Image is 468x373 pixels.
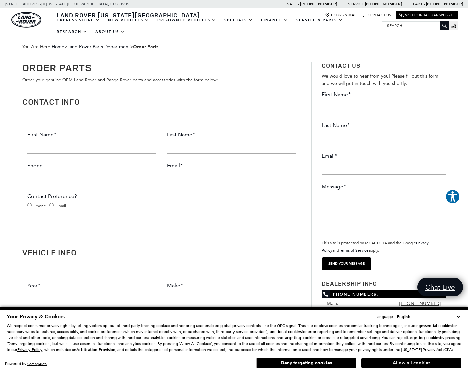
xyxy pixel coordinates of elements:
[322,131,446,144] input: Last Name*
[53,26,91,38] a: Research
[322,241,429,253] small: This site is protected by reCAPTCHA and the Google and apply.
[322,290,446,298] span: Phone Numbers:
[22,62,302,73] h1: Order Parts
[339,248,369,253] a: Terms of Service
[220,14,257,26] a: Specials
[287,2,299,6] span: Sales
[361,358,461,368] button: Allow all cookies
[7,313,65,320] span: Your Privacy & Cookies
[426,1,463,7] a: [PHONE_NUMBER]
[375,315,394,319] div: Language:
[322,257,371,270] input: Send your message
[322,192,446,232] textarea: Message*
[417,278,463,296] a: Chat Live
[445,189,460,204] button: Explore your accessibility options
[167,131,195,138] label: Last Name
[76,347,115,352] strong: Arbitration Provision
[11,12,41,28] img: Land Rover
[57,11,200,19] span: Land Rover [US_STATE][GEOGRAPHIC_DATA]
[413,2,425,6] span: Parts
[327,301,338,306] span: Main:
[27,282,40,289] label: Year
[422,283,458,292] span: Chat Live
[348,2,364,6] span: Service
[322,100,446,113] input: First Name*
[283,335,316,340] strong: targeting cookies
[322,280,446,287] h3: Dealership Info
[17,347,42,352] u: Privacy Policy
[22,42,446,52] div: Breadcrumbs
[362,13,391,18] a: Contact Us
[395,313,461,320] select: Language Select
[257,14,292,26] a: Finance
[7,323,461,353] p: We respect consumer privacy rights by letting visitors opt out of third-party tracking cookies an...
[322,122,350,129] label: Last Name
[322,152,337,160] label: Email
[27,193,77,200] label: Contact Preference?
[22,76,302,84] p: Order your genuine OEM Land Rover and Range Rover parts and accessories with the form below:
[268,329,302,334] strong: functional cookies
[53,14,382,38] nav: Main Navigation
[325,13,357,18] a: Hours & Map
[52,44,64,50] a: Home
[27,131,56,138] label: First Name
[365,1,402,7] a: [PHONE_NUMBER]
[53,11,204,19] a: Land Rover [US_STATE][GEOGRAPHIC_DATA]
[167,282,183,289] label: Make
[399,301,441,306] a: [PHONE_NUMBER]
[322,183,346,190] label: Message
[421,323,452,328] strong: essential cookies
[133,44,158,50] strong: Order Parts
[34,202,46,210] label: Phone
[22,97,302,106] h2: Contact Info
[22,42,446,52] span: You Are Here:
[67,44,130,50] a: Land Rover Parts Department
[56,202,66,210] label: Email
[27,362,47,366] a: ComplyAuto
[52,44,158,50] span: >
[322,62,446,273] form: Contact Us
[322,91,351,98] label: First Name
[150,335,180,340] strong: analytics cookies
[104,14,153,26] a: New Vehicles
[445,189,460,205] aside: Accessibility Help Desk
[300,1,337,7] a: [PHONE_NUMBER]
[22,248,302,257] h2: Vehicle Info
[399,13,455,18] a: Visit Our Jaguar Website
[322,62,446,69] h3: Contact Us
[5,362,47,366] div: Powered by
[167,162,183,169] label: Email
[67,44,158,50] span: >
[292,14,347,26] a: Service & Parts
[407,335,440,340] strong: targeting cookies
[322,73,438,86] span: We would love to hear from you! Please fill out this form and we will get in touch with you shortly.
[5,2,129,6] a: [STREET_ADDRESS] • [US_STATE][GEOGRAPHIC_DATA], CO 80905
[27,162,43,169] label: Phone
[11,12,41,28] a: land-rover
[153,14,220,26] a: Pre-Owned Vehicles
[322,161,446,175] input: Email*
[256,358,356,368] button: Deny targeting cookies
[382,22,449,30] input: Search
[53,14,104,26] a: EXPRESS STORE
[91,26,129,38] a: About Us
